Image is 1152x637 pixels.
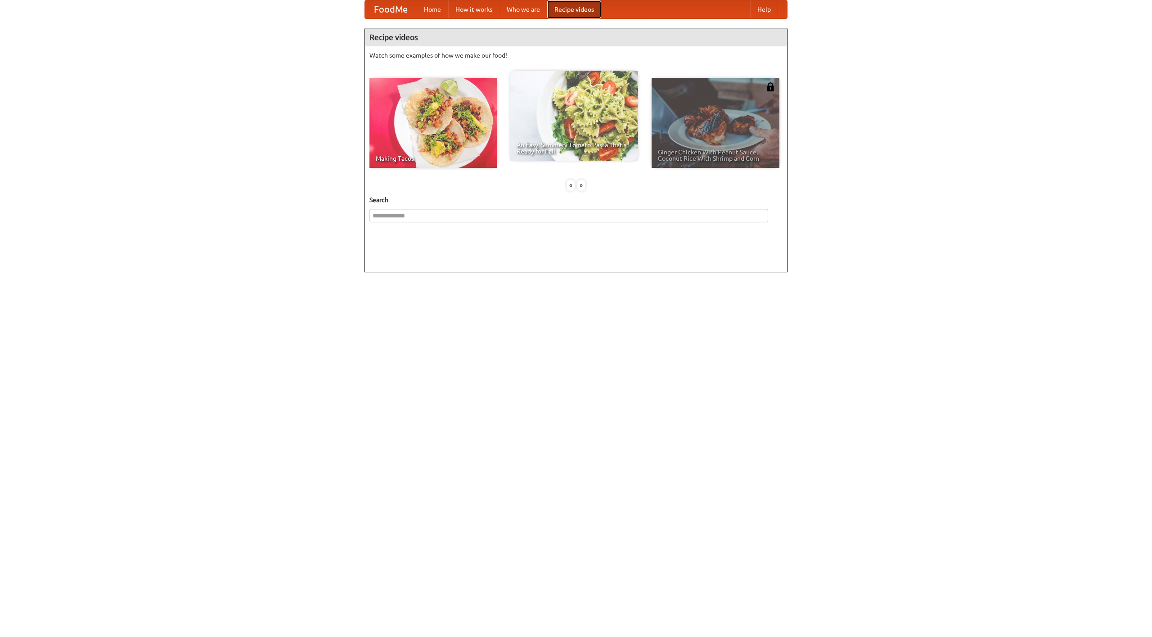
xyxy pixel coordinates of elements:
div: » [577,180,585,191]
a: How it works [448,0,499,18]
img: 483408.png [766,82,775,91]
a: Home [417,0,448,18]
a: An Easy, Summery Tomato Pasta That's Ready for Fall [510,71,638,161]
a: Recipe videos [547,0,601,18]
span: An Easy, Summery Tomato Pasta That's Ready for Fall [517,142,632,154]
a: Help [750,0,778,18]
a: Who we are [499,0,547,18]
p: Watch some examples of how we make our food! [369,51,783,60]
a: Making Tacos [369,78,497,168]
h5: Search [369,195,783,204]
a: FoodMe [365,0,417,18]
span: Making Tacos [376,155,491,162]
h4: Recipe videos [365,28,787,46]
div: « [567,180,575,191]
